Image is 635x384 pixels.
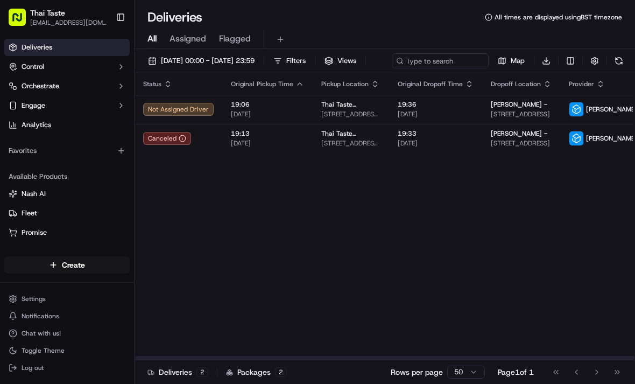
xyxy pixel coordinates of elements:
[143,80,161,88] span: Status
[6,152,87,171] a: 📗Knowledge Base
[11,43,196,60] p: Welcome 👋
[11,103,30,122] img: 1736555255976-a54dd68f-1ca7-489b-9aae-adbdc363a1c4
[183,106,196,119] button: Start new chat
[398,80,463,88] span: Original Dropoff Time
[170,32,206,45] span: Assigned
[4,116,130,134] a: Analytics
[495,13,622,22] span: All times are displayed using BST timezone
[30,8,65,18] button: Thai Taste
[4,256,130,274] button: Create
[37,114,136,122] div: We're available if you need us!
[4,97,130,114] button: Engage
[28,69,194,81] input: Got a question? Start typing here...
[231,129,304,138] span: 19:13
[9,208,125,218] a: Fleet
[11,157,19,166] div: 📗
[493,53,530,68] button: Map
[4,185,130,203] button: Nash AI
[11,11,32,32] img: Nash
[22,364,44,372] span: Log out
[321,110,380,118] span: [STREET_ADDRESS][PERSON_NAME]
[22,247,73,257] span: Product Catalog
[22,295,46,303] span: Settings
[147,32,157,45] span: All
[569,131,583,145] img: stuart_logo.png
[22,101,45,110] span: Engage
[22,189,46,199] span: Nash AI
[91,157,100,166] div: 💻
[22,156,82,167] span: Knowledge Base
[398,110,474,118] span: [DATE]
[4,343,130,358] button: Toggle Theme
[231,80,293,88] span: Original Pickup Time
[147,367,208,378] div: Deliveries
[22,346,65,355] span: Toggle Theme
[143,53,259,68] button: [DATE] 00:00 - [DATE] 23:59
[398,129,474,138] span: 19:33
[76,182,130,191] a: Powered byPylon
[9,247,125,257] a: Product Catalog
[62,260,85,270] span: Create
[30,18,107,27] button: [EMAIL_ADDRESS][DOMAIN_NAME]
[107,183,130,191] span: Pylon
[4,78,130,95] button: Orchestrate
[22,62,44,72] span: Control
[231,110,304,118] span: [DATE]
[392,53,489,68] input: Type to search
[491,139,552,148] span: [STREET_ADDRESS]
[22,312,59,320] span: Notifications
[321,129,380,138] span: Thai Taste Kensington | Thai Taste Kensington
[337,56,356,66] span: Views
[321,139,380,148] span: [STREET_ADDRESS][PERSON_NAME]
[161,56,255,66] span: [DATE] 00:00 - [DATE] 23:59
[4,39,130,56] a: Deliveries
[4,4,111,30] button: Thai Taste[EMAIL_ADDRESS][DOMAIN_NAME]
[4,205,130,222] button: Fleet
[4,142,130,159] div: Favorites
[4,360,130,375] button: Log out
[219,32,251,45] span: Flagged
[320,53,361,68] button: Views
[275,367,287,377] div: 2
[22,228,47,238] span: Promise
[491,100,547,109] span: [PERSON_NAME] -
[4,291,130,306] button: Settings
[569,102,583,116] img: stuart_logo.png
[391,367,443,378] p: Rows per page
[491,129,547,138] span: [PERSON_NAME] -
[321,100,380,109] span: Thai Taste Kensington | Thai Taste Kensington
[491,80,541,88] span: Dropoff Location
[87,152,177,171] a: 💻API Documentation
[4,224,130,241] button: Promise
[22,81,59,91] span: Orchestrate
[398,139,474,148] span: [DATE]
[4,168,130,185] div: Available Products
[22,43,52,52] span: Deliveries
[4,309,130,324] button: Notifications
[226,367,287,378] div: Packages
[22,329,61,338] span: Chat with us!
[4,243,130,261] button: Product Catalog
[286,56,306,66] span: Filters
[4,326,130,341] button: Chat with us!
[147,9,202,26] h1: Deliveries
[231,139,304,148] span: [DATE]
[4,58,130,75] button: Control
[9,228,125,238] a: Promise
[398,100,474,109] span: 19:36
[143,132,191,145] button: Canceled
[196,367,208,377] div: 2
[269,53,311,68] button: Filters
[569,80,594,88] span: Provider
[511,56,525,66] span: Map
[102,156,173,167] span: API Documentation
[9,189,125,199] a: Nash AI
[37,103,177,114] div: Start new chat
[22,120,51,130] span: Analytics
[231,100,304,109] span: 19:06
[498,367,534,378] div: Page 1 of 1
[22,208,37,218] span: Fleet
